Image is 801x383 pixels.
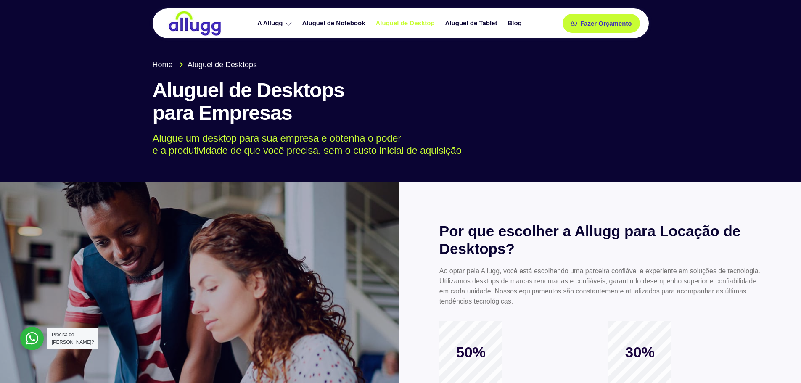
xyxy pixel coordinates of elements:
[185,59,257,71] span: Aluguel de Desktops
[372,16,441,31] a: Aluguel de Desktop
[52,332,94,345] span: Precisa de [PERSON_NAME]?
[153,132,637,157] p: Alugue um desktop para sua empresa e obtenha o poder e a produtividade de que você precisa, sem o...
[503,16,528,31] a: Blog
[563,14,640,33] a: Fazer Orçamento
[759,343,801,383] div: Widget de chat
[167,11,222,36] img: locação de TI é Allugg
[439,266,761,306] p: Ao optar pela Allugg, você está escolhendo uma parceira confiável e experiente em soluções de tec...
[580,20,632,26] span: Fazer Orçamento
[608,343,671,361] span: 30%
[253,16,298,31] a: A Allugg
[153,79,649,124] h1: Aluguel de Desktops para Empresas
[439,343,502,361] span: 50%
[298,16,372,31] a: Aluguel de Notebook
[759,343,801,383] iframe: Chat Widget
[441,16,504,31] a: Aluguel de Tablet
[439,222,761,258] h2: Por que escolher a Allugg para Locação de Desktops?
[153,59,173,71] span: Home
